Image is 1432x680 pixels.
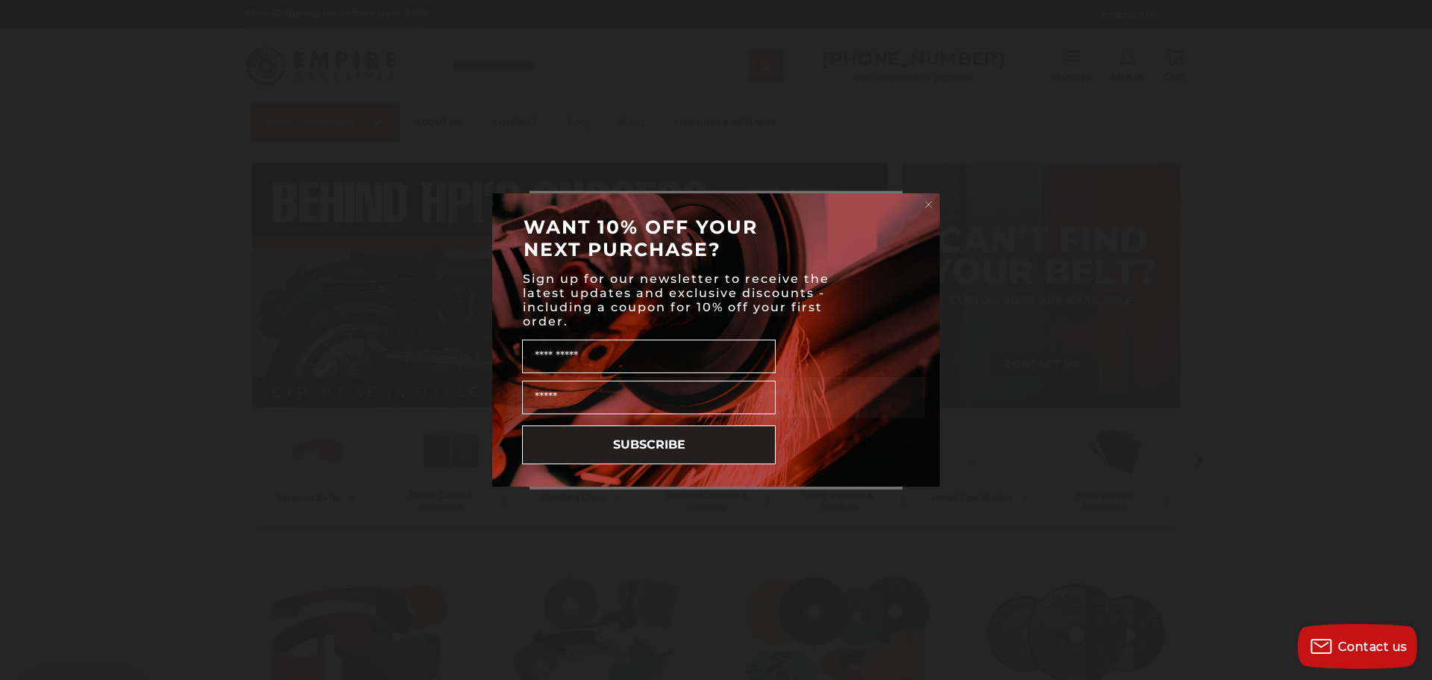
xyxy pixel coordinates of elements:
[524,216,758,261] span: WANT 10% OFF YOUR NEXT PURCHASE?
[522,425,776,464] button: SUBSCRIBE
[1298,624,1417,669] button: Contact us
[523,272,829,328] span: Sign up for our newsletter to receive the latest updates and exclusive discounts - including a co...
[1338,640,1407,654] span: Contact us
[921,197,936,212] button: Close dialog
[522,381,776,414] input: Email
